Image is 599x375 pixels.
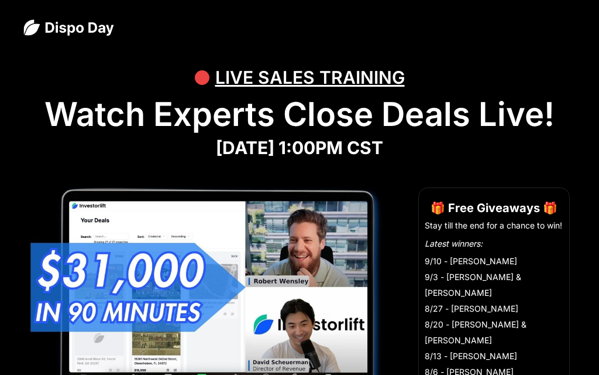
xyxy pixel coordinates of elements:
[425,220,563,231] li: Stay till the end for a chance to win!
[425,238,483,248] em: Latest winners:
[23,95,576,134] h1: Watch Experts Close Deals Live!
[431,201,557,215] strong: 🎁 Free Giveaways 🎁
[215,60,405,95] div: LIVE SALES TRAINING
[216,137,383,158] strong: [DATE] 1:00PM CST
